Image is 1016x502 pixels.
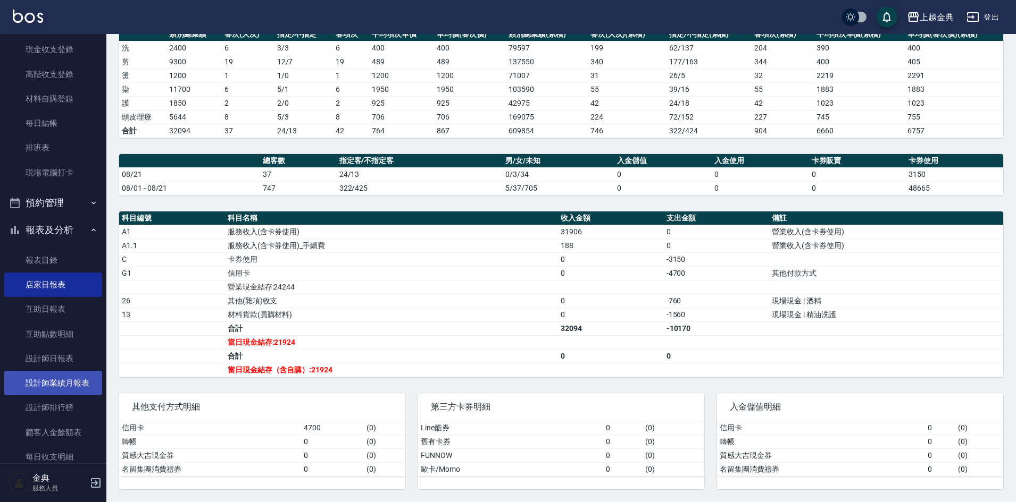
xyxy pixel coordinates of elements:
th: 類別總業績 [166,28,222,41]
td: 764 [369,124,434,138]
td: 歐卡/Momo [418,462,603,476]
th: 入金儲值 [614,154,712,168]
td: ( 0 ) [643,421,704,435]
td: 188 [558,239,664,252]
td: 746 [588,124,667,138]
td: 745 [814,110,905,124]
button: save [876,6,897,28]
td: 26 / 5 [667,69,752,82]
td: 合計 [119,124,166,138]
td: 609854 [506,124,587,138]
td: 0 [925,462,956,476]
td: 0 [925,435,956,448]
td: 48665 [906,181,1003,195]
button: 報表及分析 [4,216,102,244]
td: 1950 [434,82,506,96]
td: 0 [558,266,664,280]
span: 其他支付方式明細 [132,402,393,412]
td: 24/13 [274,124,334,138]
td: 390 [814,41,905,55]
td: 質感大吉現金券 [119,448,301,462]
td: 755 [905,110,1003,124]
td: 904 [752,124,814,138]
a: 顧客入金餘額表 [4,420,102,445]
td: 服務收入(含卡券使用) [225,225,558,239]
th: 平均項次單價(累積) [814,28,905,41]
td: 55 [588,82,667,96]
td: 340 [588,55,667,69]
a: 每日結帳 [4,111,102,135]
td: 信用卡 [119,421,301,435]
a: 互助日報表 [4,297,102,321]
th: 指定客/不指定客 [337,154,503,168]
td: 1 [333,69,369,82]
td: 營業現金結存:24244 [225,280,558,294]
a: 每日收支明細 [4,445,102,469]
td: ( 0 ) [643,448,704,462]
th: 平均項次單價 [369,28,434,41]
td: 6 [333,82,369,96]
td: 204 [752,41,814,55]
td: 26 [119,294,225,308]
td: 2400 [166,41,222,55]
td: FUNNOW [418,448,603,462]
td: 4700 [301,421,364,435]
td: ( 0 ) [364,462,405,476]
td: 925 [434,96,506,110]
table: a dense table [418,421,704,477]
img: Logo [13,10,43,23]
td: 227 [752,110,814,124]
td: 1 / 0 [274,69,334,82]
td: 0 [664,225,770,239]
td: 質感大吉現金券 [717,448,925,462]
span: 入金儲值明細 [730,402,990,412]
td: 322/424 [667,124,752,138]
td: 11700 [166,82,222,96]
td: 洗 [119,41,166,55]
td: Line酷券 [418,421,603,435]
td: A1.1 [119,239,225,252]
td: ( 0 ) [955,462,1003,476]
span: 第三方卡券明細 [431,402,692,412]
td: 名留集團消費禮券 [717,462,925,476]
td: ( 0 ) [643,462,704,476]
td: 3 / 3 [274,41,334,55]
td: 12 / 7 [274,55,334,69]
td: 卡券使用 [225,252,558,266]
th: 客次(人次) [222,28,274,41]
td: C [119,252,225,266]
td: 32 [752,69,814,82]
td: ( 0 ) [364,421,405,435]
td: 19 [333,55,369,69]
table: a dense table [119,28,1003,138]
td: -1560 [664,308,770,321]
th: 單均價(客次價) [434,28,506,41]
td: ( 0 ) [364,435,405,448]
td: 39 / 16 [667,82,752,96]
td: 信用卡 [717,421,925,435]
td: 0 [614,167,712,181]
td: 55 [752,82,814,96]
td: 706 [434,110,506,124]
td: A1 [119,225,225,239]
td: 轉帳 [717,435,925,448]
td: 合計 [225,349,558,363]
td: 0 [301,448,364,462]
td: 224 [588,110,667,124]
td: 5 / 1 [274,82,334,96]
th: 收入金額 [558,211,664,225]
td: 0 [664,349,770,363]
td: 燙 [119,69,166,82]
td: 6 [333,41,369,55]
a: 報表目錄 [4,248,102,273]
th: 客次(人次)(累積) [588,28,667,41]
td: 62 / 137 [667,41,752,55]
td: 42975 [506,96,587,110]
td: 0 [558,252,664,266]
td: 1850 [166,96,222,110]
td: 344 [752,55,814,69]
td: 9300 [166,55,222,69]
th: 男/女/未知 [503,154,614,168]
td: 72 / 152 [667,110,752,124]
th: 單均價(客次價)(累積) [905,28,1003,41]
